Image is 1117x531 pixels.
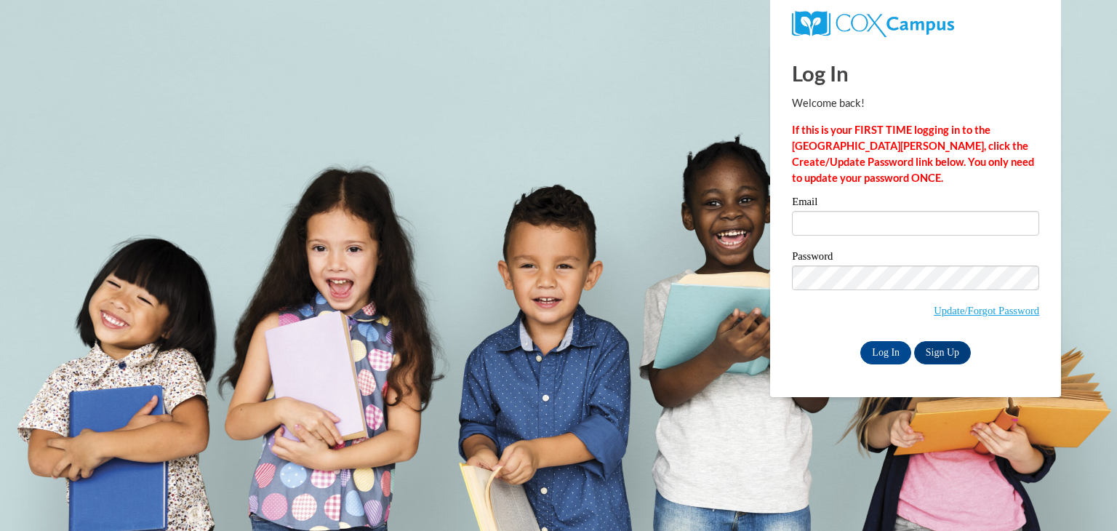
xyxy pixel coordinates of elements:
[792,58,1039,88] h1: Log In
[914,341,971,364] a: Sign Up
[792,251,1039,265] label: Password
[860,341,911,364] input: Log In
[792,11,954,37] img: COX Campus
[792,124,1034,184] strong: If this is your FIRST TIME logging in to the [GEOGRAPHIC_DATA][PERSON_NAME], click the Create/Upd...
[792,95,1039,111] p: Welcome back!
[792,17,954,29] a: COX Campus
[792,196,1039,211] label: Email
[934,305,1039,316] a: Update/Forgot Password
